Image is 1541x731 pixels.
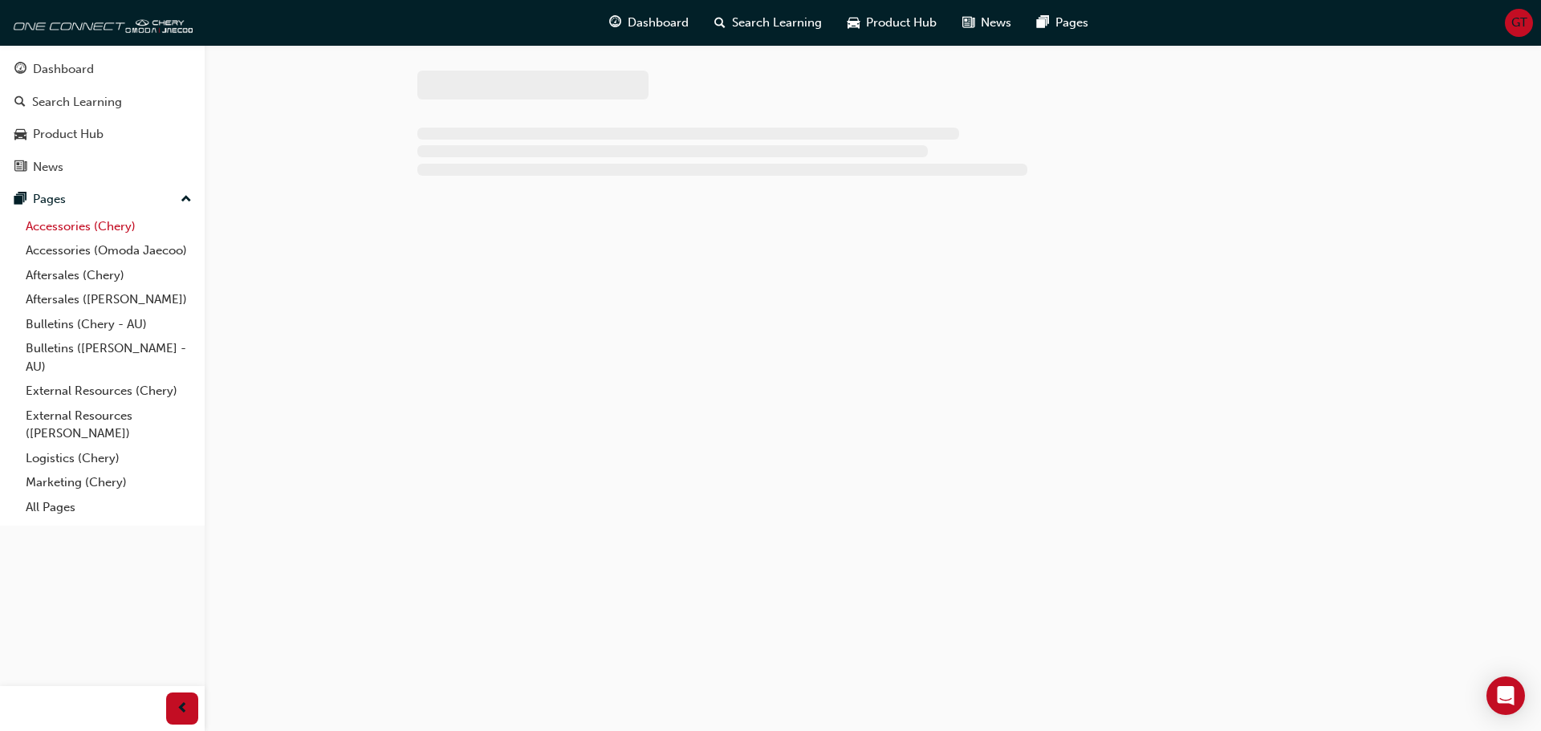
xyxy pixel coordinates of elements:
[33,60,94,79] div: Dashboard
[1486,676,1525,715] div: Open Intercom Messenger
[19,287,198,312] a: Aftersales ([PERSON_NAME])
[848,13,860,33] span: car-icon
[19,336,198,379] a: Bulletins ([PERSON_NAME] - AU)
[732,14,822,32] span: Search Learning
[6,87,198,117] a: Search Learning
[19,470,198,495] a: Marketing (Chery)
[701,6,835,39] a: search-iconSearch Learning
[714,13,726,33] span: search-icon
[19,238,198,263] a: Accessories (Omoda Jaecoo)
[14,128,26,142] span: car-icon
[6,185,198,214] button: Pages
[981,14,1011,32] span: News
[14,193,26,207] span: pages-icon
[866,14,937,32] span: Product Hub
[1037,13,1049,33] span: pages-icon
[33,190,66,209] div: Pages
[19,446,198,471] a: Logistics (Chery)
[33,125,104,144] div: Product Hub
[19,379,198,404] a: External Resources (Chery)
[8,6,193,39] img: oneconnect
[181,189,192,210] span: up-icon
[33,158,63,177] div: News
[6,51,198,185] button: DashboardSearch LearningProduct HubNews
[6,55,198,84] a: Dashboard
[609,13,621,33] span: guage-icon
[962,13,974,33] span: news-icon
[19,404,198,446] a: External Resources ([PERSON_NAME])
[14,160,26,175] span: news-icon
[1505,9,1533,37] button: GT
[14,63,26,77] span: guage-icon
[6,120,198,149] a: Product Hub
[835,6,949,39] a: car-iconProduct Hub
[1511,14,1527,32] span: GT
[1024,6,1101,39] a: pages-iconPages
[19,495,198,520] a: All Pages
[628,14,689,32] span: Dashboard
[6,152,198,182] a: News
[1055,14,1088,32] span: Pages
[19,263,198,288] a: Aftersales (Chery)
[32,93,122,112] div: Search Learning
[19,214,198,239] a: Accessories (Chery)
[177,699,189,719] span: prev-icon
[14,95,26,110] span: search-icon
[949,6,1024,39] a: news-iconNews
[19,312,198,337] a: Bulletins (Chery - AU)
[596,6,701,39] a: guage-iconDashboard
